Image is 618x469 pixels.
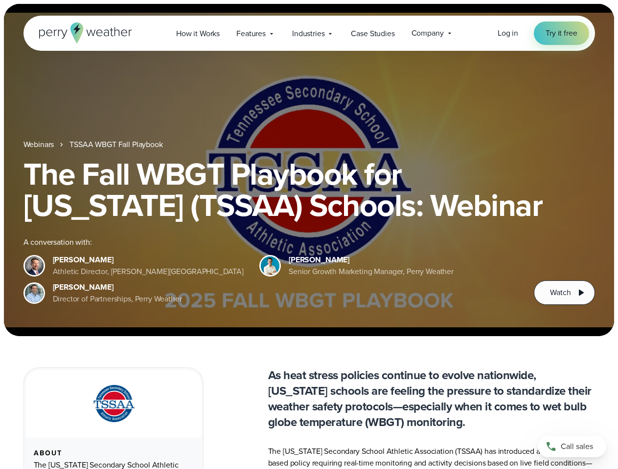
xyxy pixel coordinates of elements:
[289,266,454,277] div: Senior Growth Marketing Manager, Perry Weather
[538,436,606,457] a: Call sales
[81,382,146,426] img: TSSAA-Tennessee-Secondary-School-Athletic-Association.svg
[412,27,444,39] span: Company
[561,441,593,452] span: Call sales
[53,293,182,305] div: Director of Partnerships, Perry Weather
[168,23,228,43] a: How it Works
[550,287,571,298] span: Watch
[546,27,577,39] span: Try it free
[268,367,595,430] p: As heat stress policies continue to evolve nationwide, [US_STATE] schools are feeling the pressur...
[343,23,403,43] a: Case Studies
[498,27,518,39] a: Log in
[351,28,394,40] span: Case Studies
[25,284,44,302] img: Jeff Wood
[23,139,54,150] a: Webinars
[236,28,266,40] span: Features
[23,158,595,221] h1: The Fall WBGT Playbook for [US_STATE] (TSSAA) Schools: Webinar
[534,280,595,305] button: Watch
[534,21,589,45] a: Try it free
[69,139,162,150] a: TSSAA WBGT Fall Playbook
[289,254,454,266] div: [PERSON_NAME]
[176,28,220,40] span: How it Works
[261,256,279,275] img: Spencer Patton, Perry Weather
[23,139,595,150] nav: Breadcrumb
[53,281,182,293] div: [PERSON_NAME]
[34,449,193,457] div: About
[53,254,244,266] div: [PERSON_NAME]
[23,236,519,248] div: A conversation with:
[25,256,44,275] img: Brian Wyatt
[53,266,244,277] div: Athletic Director, [PERSON_NAME][GEOGRAPHIC_DATA]
[292,28,324,40] span: Industries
